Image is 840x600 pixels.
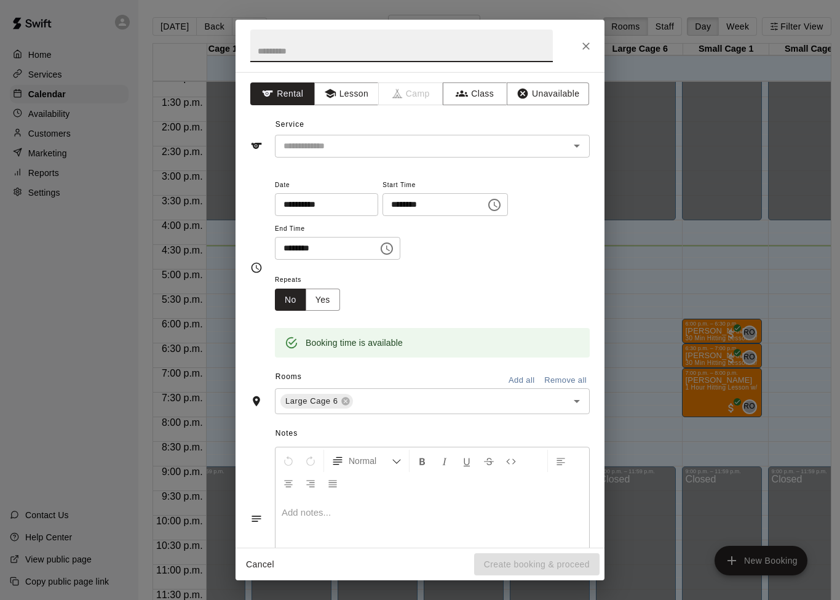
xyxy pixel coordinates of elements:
[502,371,541,390] button: Add all
[275,424,590,444] span: Notes
[300,472,321,494] button: Right Align
[575,35,597,57] button: Close
[322,472,343,494] button: Justify Align
[456,450,477,472] button: Format Underline
[275,372,302,381] span: Rooms
[482,193,507,217] button: Choose time, selected time is 7:15 PM
[280,394,353,409] div: Large Cage 6
[568,393,585,410] button: Open
[374,236,399,261] button: Choose time, selected time is 7:45 PM
[478,450,499,472] button: Format Strikethrough
[382,177,508,194] span: Start Time
[541,371,590,390] button: Remove all
[300,450,321,472] button: Redo
[250,82,315,105] button: Rental
[275,177,378,194] span: Date
[550,450,571,472] button: Left Align
[250,262,263,274] svg: Timing
[501,450,521,472] button: Insert Code
[275,289,306,311] button: No
[280,395,343,407] span: Large Cage 6
[306,332,403,354] div: Booking time is available
[379,82,443,105] span: Camps can only be created in the Services page
[568,137,585,154] button: Open
[250,140,263,152] svg: Service
[278,450,299,472] button: Undo
[306,289,340,311] button: Yes
[275,193,370,216] input: Choose date, selected date is Sep 17, 2025
[507,82,589,105] button: Unavailable
[275,120,304,129] span: Service
[434,450,455,472] button: Format Italics
[278,472,299,494] button: Center Align
[349,455,392,467] span: Normal
[250,395,263,407] svg: Rooms
[275,289,340,311] div: outlined button group
[412,450,433,472] button: Format Bold
[327,450,406,472] button: Formatting Options
[240,553,280,576] button: Cancel
[250,513,263,525] svg: Notes
[275,272,350,289] span: Repeats
[443,82,507,105] button: Class
[275,221,400,238] span: End Time
[523,450,544,472] button: Insert Link
[314,82,379,105] button: Lesson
